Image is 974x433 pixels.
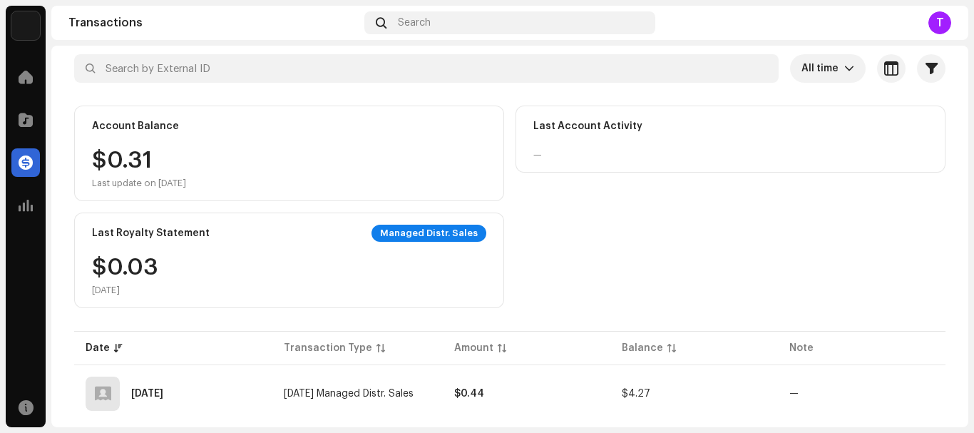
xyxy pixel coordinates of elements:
div: dropdown trigger [844,54,854,83]
span: Sep 2025 Managed Distr. Sales [284,389,414,399]
div: Date [86,341,110,355]
div: Oct 3, 2025 [131,389,163,399]
span: $4.27 [622,389,650,399]
div: Transaction Type [284,341,372,355]
re-a-table-badge: — [789,389,799,399]
div: Last Account Activity [533,121,642,132]
div: Last update on [DATE] [92,178,186,189]
div: — [533,149,542,161]
div: Account Balance [92,121,179,132]
div: Balance [622,341,663,355]
div: T [928,11,951,34]
div: Managed Distr. Sales [371,225,486,242]
img: de0d2825-999c-4937-b35a-9adca56ee094 [11,11,40,40]
div: Last Royalty Statement [92,228,210,239]
div: Amount [454,341,493,355]
span: All time [801,54,844,83]
span: Search [398,17,431,29]
input: Search by External ID [74,54,779,83]
div: Transactions [68,17,359,29]
strong: $0.44 [454,389,484,399]
div: [DATE] [92,285,158,296]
